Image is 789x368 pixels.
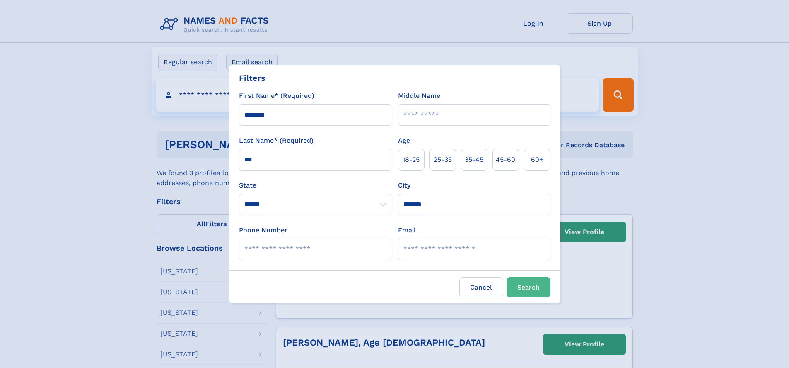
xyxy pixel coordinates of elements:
[403,155,420,165] span: 18‑25
[239,136,314,146] label: Last Name* (Required)
[507,277,550,297] button: Search
[459,277,503,297] label: Cancel
[398,180,410,190] label: City
[496,155,515,165] span: 45‑60
[398,91,440,101] label: Middle Name
[239,72,265,84] div: Filters
[531,155,543,165] span: 60+
[239,180,391,190] label: State
[434,155,452,165] span: 25‑35
[239,91,314,101] label: First Name* (Required)
[465,155,483,165] span: 35‑45
[398,225,416,235] label: Email
[398,136,410,146] label: Age
[239,225,287,235] label: Phone Number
